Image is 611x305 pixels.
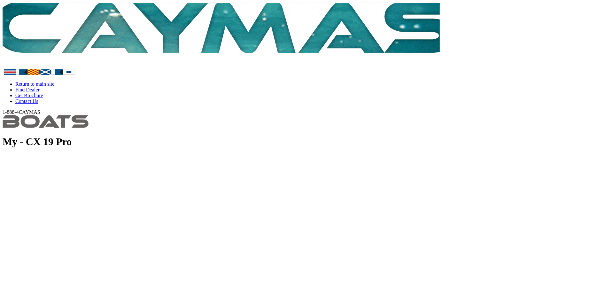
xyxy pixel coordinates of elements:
[3,3,440,53] img: caymas_header-bg-621bc780a56b2cd875ed1f8581b5c810a50df5f1f81e99b05bf97a0d1590d6ad.gif
[3,109,608,115] div: 1-888-4CAYMAS
[15,81,54,87] a: Return to main site
[15,93,43,98] a: Get Brochure
[3,115,89,128] img: header-img-254127e0d71590253d4cf57f5b8b17b756bd278d0e62775bdf129cc0fd38fc60.png
[3,136,608,148] h1: My - CX 19 Pro
[15,87,40,92] a: Find Dealer
[15,98,38,104] a: Contact Us
[3,54,114,75] img: white-logo-c9c8dbefe5ff5ceceb0f0178aa75bf4bb51f6bca0971e226c86eb53dfe498488.png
